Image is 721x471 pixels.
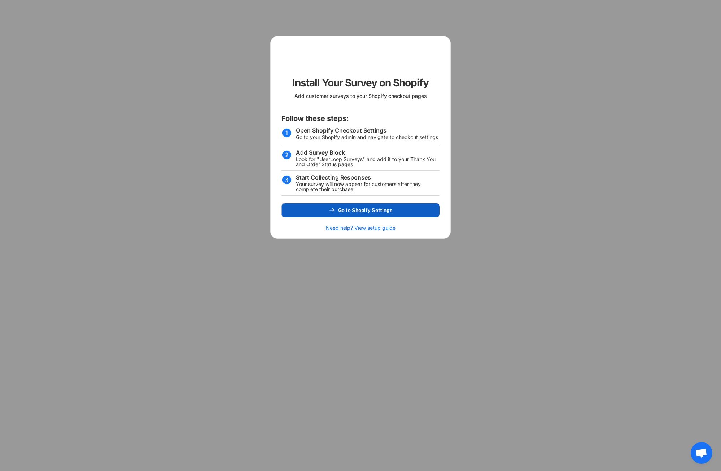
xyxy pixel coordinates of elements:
div: Öppna chatt [691,442,712,464]
span: Go to Shopify Settings [338,208,392,213]
button: Go to Shopify Settings [281,203,440,217]
div: Look for "UserLoop Surveys" and add it to your Thank You and Order Status pages [296,157,440,167]
div: Open Shopify Checkout Settings [296,128,387,133]
h6: Need help? View setup guide [326,225,396,231]
div: Your survey will now appear for customers after they complete their purchase [296,182,440,192]
div: Add Survey Block [296,150,345,155]
div: Follow these steps: [281,114,349,124]
div: Install Your Survey on Shopify [292,76,429,89]
div: Add customer surveys to your Shopify checkout pages [294,93,427,103]
div: Go to your Shopify admin and navigate to checkout settings [296,135,438,140]
div: Start Collecting Responses [296,174,371,180]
